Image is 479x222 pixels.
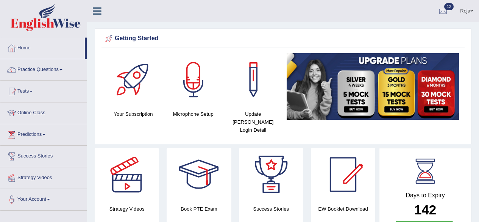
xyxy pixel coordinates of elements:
a: Strategy Videos [0,167,87,186]
a: Success Stories [0,146,87,165]
h4: Success Stories [239,205,303,213]
h4: Your Subscription [107,110,159,118]
img: small5.jpg [287,53,459,120]
a: Tests [0,81,87,100]
h4: Book PTE Exam [167,205,231,213]
div: Getting Started [103,33,463,44]
h4: Update [PERSON_NAME] Login Detail [227,110,279,134]
a: Your Account [0,189,87,208]
a: Predictions [0,124,87,143]
b: 142 [414,202,436,217]
h4: EW Booklet Download [311,205,375,213]
h4: Days to Expiry [388,192,463,199]
span: 12 [444,3,454,10]
h4: Microphone Setup [167,110,219,118]
a: Online Class [0,102,87,121]
a: Home [0,38,85,57]
h4: Strategy Videos [95,205,159,213]
a: Practice Questions [0,59,87,78]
